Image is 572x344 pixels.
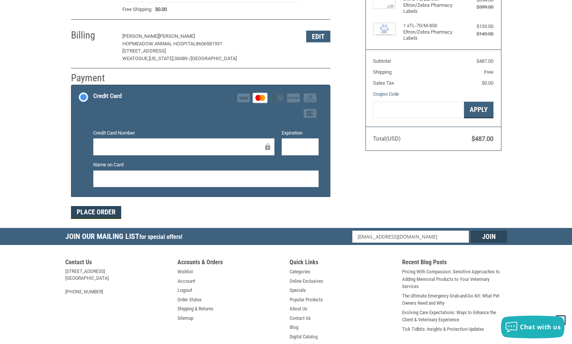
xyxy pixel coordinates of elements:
a: Account [177,277,195,285]
div: Credit Card [93,90,122,102]
span: WEATOGUE, [122,56,149,61]
span: for special offers! [139,233,182,240]
h5: Recent Blog Posts [402,259,507,268]
h5: Join Our Mailing List [65,228,186,247]
span: [GEOGRAPHIC_DATA] [191,56,237,61]
span: [PERSON_NAME] [159,33,195,39]
a: Contact Us [290,315,311,322]
input: Email [352,231,469,243]
h5: Contact Us [65,259,170,268]
a: About Us [290,305,307,313]
span: [PERSON_NAME] [122,33,159,39]
a: Logout [177,287,192,294]
span: Total (USD) [373,135,401,142]
span: Chat with us [520,323,561,331]
input: Join [471,231,507,243]
span: HOPMEADOW ANIMAL HOSPITAL [122,41,196,46]
a: Shipping & Returns [177,305,213,313]
address: [STREET_ADDRESS] [GEOGRAPHIC_DATA] [PHONE_NUMBER] [65,268,170,295]
span: [STREET_ADDRESS] [122,48,166,54]
a: The Ultimate Emergency Grab-and-Go Kit: What Pet Owners Need and Why [402,292,507,307]
h5: Accounts & Orders [177,259,282,268]
h5: Quick Links [290,259,395,268]
div: $399.00 [463,3,493,11]
span: Subtotal [373,58,391,64]
span: $487.00 [472,135,493,143]
span: Shipping [373,69,392,75]
a: Specials [290,287,306,294]
button: Chat with us [501,316,564,338]
span: Free [484,69,493,75]
label: Credit Card Number [93,129,274,137]
a: Popular Products [290,296,323,304]
button: Apply [464,102,493,119]
span: [US_STATE], [149,56,174,61]
span: Free Shipping [122,6,151,13]
button: Edit [306,31,330,42]
span: $0.00 [482,80,493,86]
h4: 1 x TL-70/M-850 Eltron/Zebra Pharmacy Labels [403,23,462,41]
a: Tick Tidbits: Insights & Protection Updates [402,325,484,333]
a: Online Exclusives [290,277,323,285]
a: Blog [290,324,298,331]
span: $0.00 [151,6,167,13]
label: Name on Card [93,161,319,169]
span: Sales Tax [373,80,394,86]
a: Sitemap [177,315,193,322]
span: 8606581931 [196,41,222,46]
div: $133.00 [463,23,493,30]
div: $143.00 [463,30,493,38]
a: Coupon Code [373,91,399,97]
h2: Billing [71,29,115,42]
a: Categories [290,268,310,276]
span: 06089 / [174,56,191,61]
label: Expiration [282,129,319,137]
span: $487.00 [476,58,493,64]
a: Digital Catalog [290,333,318,341]
a: Wishlist [177,268,193,276]
a: Pricing With Compassion: Sensitive Approaches to Adding Memorial Products to Your Veterinary Serv... [402,268,507,290]
button: Place Order [71,206,121,219]
input: Gift Certificate or Coupon Code [373,102,464,119]
h2: Payment [71,72,115,84]
a: Order Status [177,296,202,304]
a: Evolving Care Expectations: Ways to Enhance the Client & Veterinary Experience [402,309,507,324]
